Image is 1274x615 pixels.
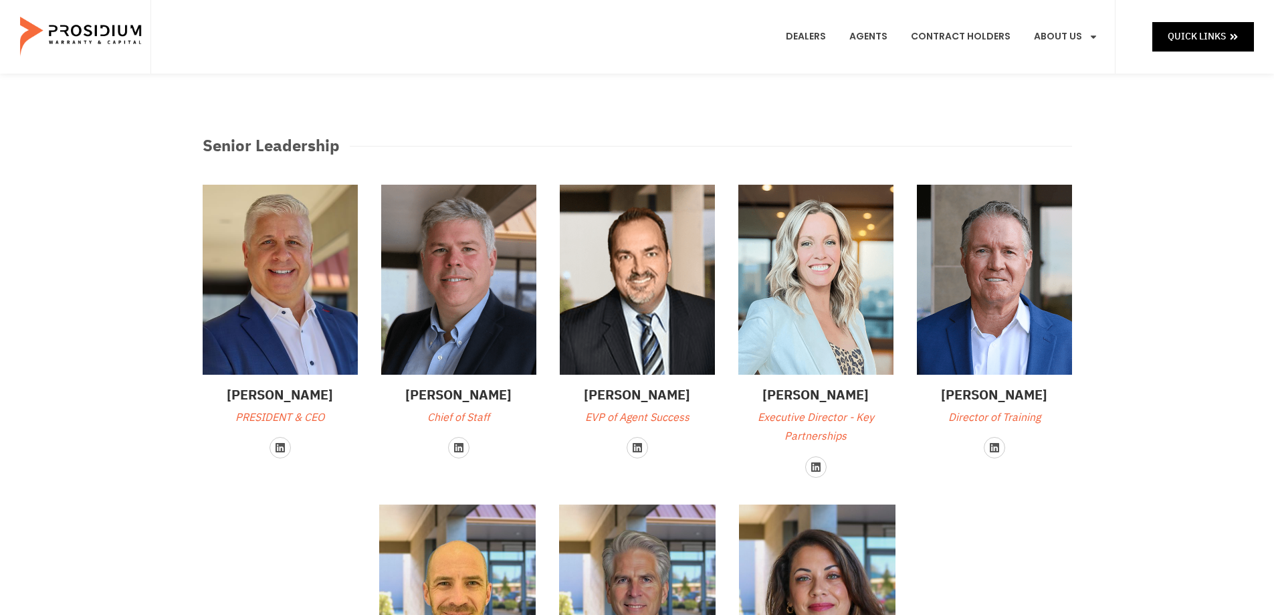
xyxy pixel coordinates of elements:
h3: [PERSON_NAME] [738,385,893,405]
span: Quick Links [1168,28,1226,45]
h3: [PERSON_NAME] [560,385,715,405]
span: Executive Director - Key Partnerships [758,410,874,445]
nav: Menu [776,12,1108,62]
h3: [PERSON_NAME] [381,385,536,405]
h3: Senior Leadership [203,134,340,158]
a: Contract Holders [901,12,1021,62]
p: Chief of Staff [381,408,536,428]
p: Director of Training [917,408,1072,428]
h3: [PERSON_NAME] [917,385,1072,405]
p: EVP of Agent Success [560,408,715,428]
a: About Us [1024,12,1108,62]
a: Dealers [776,12,836,62]
a: Agents [839,12,897,62]
p: PRESIDENT & CEO [203,408,358,428]
a: Quick Links [1152,22,1254,51]
h3: [PERSON_NAME] [203,385,358,405]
